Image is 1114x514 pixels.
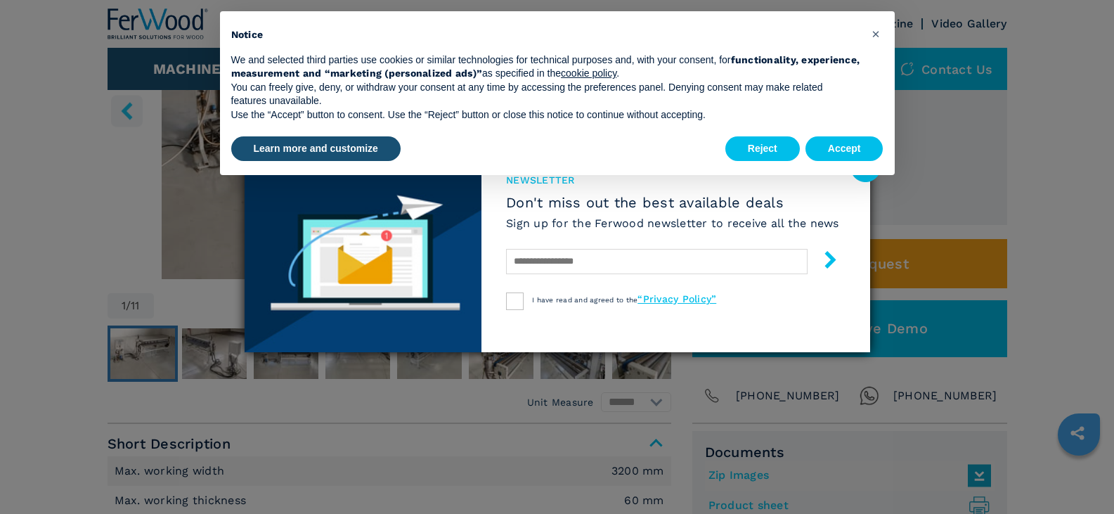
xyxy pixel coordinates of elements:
[725,136,800,162] button: Reject
[231,28,861,42] h2: Notice
[231,81,861,108] p: You can freely give, deny, or withdraw your consent at any time by accessing the preferences pane...
[532,296,716,304] span: I have read and agreed to the
[805,136,883,162] button: Accept
[506,194,839,211] span: Don't miss out the best available deals
[231,53,861,81] p: We and selected third parties use cookies or similar technologies for technical purposes and, wit...
[245,162,482,352] img: Newsletter image
[872,25,880,42] span: ×
[231,108,861,122] p: Use the “Accept” button to consent. Use the “Reject” button or close this notice to continue with...
[637,293,716,304] a: “Privacy Policy”
[561,68,616,79] a: cookie policy
[865,23,888,45] button: Close this notice
[506,215,839,231] h6: Sign up for the Ferwood newsletter to receive all the news
[231,54,860,79] strong: functionality, experience, measurement and “marketing (personalized ads)”
[231,136,401,162] button: Learn more and customize
[808,245,839,278] button: submit-button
